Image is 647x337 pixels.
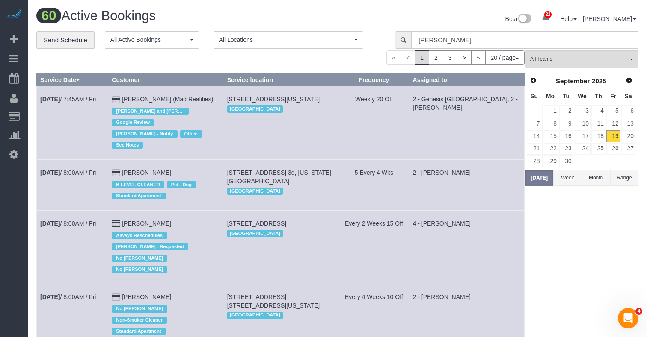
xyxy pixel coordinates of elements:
[471,50,486,65] a: »
[429,50,443,65] a: 2
[112,108,189,114] span: [PERSON_NAME] and [PERSON_NAME] Preferred
[227,220,286,227] span: [STREET_ADDRESS]
[112,181,164,188] span: B LEVEL CLEANER
[606,118,620,129] a: 12
[560,15,577,22] a: Help
[112,328,165,335] span: Standard Apartment
[409,74,524,86] th: Assigned to
[595,93,602,100] span: Thursday
[112,255,167,261] span: No [PERSON_NAME]
[122,96,213,103] a: [PERSON_NAME] (Mad Realities)
[214,31,363,49] ol: All Locations
[559,155,573,167] a: 30
[339,86,410,160] td: Frequency
[112,142,143,149] span: See Notes
[527,130,541,142] a: 14
[5,9,22,21] img: Automaid Logo
[409,86,524,160] td: Assigned to
[40,96,60,103] b: [DATE]
[122,293,171,300] a: [PERSON_NAME]
[621,130,635,142] a: 20
[223,86,338,160] td: Service location
[227,310,335,321] div: Location
[574,143,590,155] a: 24
[525,170,553,186] button: [DATE]
[167,181,196,188] span: Pet - Dog
[227,230,283,237] span: [GEOGRAPHIC_DATA]
[525,50,638,68] button: All Teams
[583,15,636,22] a: [PERSON_NAME]
[621,105,635,117] a: 6
[582,170,610,186] button: Month
[108,86,223,160] td: Customer
[180,130,202,137] span: Office
[626,77,632,84] span: Next
[556,77,590,85] span: September
[621,118,635,129] a: 13
[36,8,61,23] span: 60
[112,294,120,300] i: Credit Card Payment
[40,293,96,300] a: [DATE]/ 8:00AM / Fri
[36,31,95,49] a: Send Schedule
[411,31,638,49] input: Enter the first 3 letters of the name to search
[635,308,642,315] span: 4
[409,211,524,284] td: Assigned to
[527,118,541,129] a: 7
[559,143,573,155] a: 23
[112,243,188,250] span: [PERSON_NAME] - Requested
[227,169,332,185] span: [STREET_ADDRESS] 3d, [US_STATE][GEOGRAPHIC_DATA]
[112,266,167,273] span: No [PERSON_NAME]
[546,93,555,100] span: Monday
[559,130,573,142] a: 16
[36,9,331,23] h1: Active Bookings
[610,170,638,186] button: Range
[339,160,410,211] td: Frequency
[227,228,335,239] div: Location
[574,105,590,117] a: 3
[443,50,457,65] a: 3
[527,143,541,155] a: 21
[37,211,108,284] td: Schedule date
[37,86,108,160] td: Schedule date
[40,169,96,176] a: [DATE]/ 8:00AM / Fri
[485,50,525,65] button: 20 / page
[544,11,552,18] span: 22
[386,50,401,65] span: «
[112,305,167,312] span: No [PERSON_NAME]
[563,93,570,100] span: Tuesday
[610,93,616,100] span: Friday
[122,169,171,176] a: [PERSON_NAME]
[40,293,60,300] b: [DATE]
[606,105,620,117] a: 5
[618,308,638,328] iframe: Intercom live chat
[227,185,335,196] div: Location
[219,35,352,44] span: All Locations
[559,105,573,117] a: 2
[578,93,587,100] span: Wednesday
[625,93,632,100] span: Saturday
[40,96,96,103] a: [DATE]/ 7:45AM / Fri
[37,160,108,211] td: Schedule date
[112,193,165,199] span: Standard Apartment
[339,74,410,86] th: Frequency
[227,312,283,319] span: [GEOGRAPHIC_DATA]
[415,50,429,65] span: 1
[112,97,120,103] i: Credit Card Payment
[339,211,410,284] td: Frequency
[592,77,606,85] span: 2025
[505,15,532,22] a: Beta
[401,50,415,65] span: <
[591,105,605,117] a: 4
[223,74,338,86] th: Service location
[559,118,573,129] a: 9
[112,221,120,227] i: Credit Card Payment
[386,50,525,65] nav: Pagination navigation
[530,93,538,100] span: Sunday
[530,77,537,84] span: Prev
[40,169,60,176] b: [DATE]
[110,35,188,44] span: All Active Bookings
[537,9,554,27] a: 22
[37,74,108,86] th: Service Date
[542,105,558,117] a: 1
